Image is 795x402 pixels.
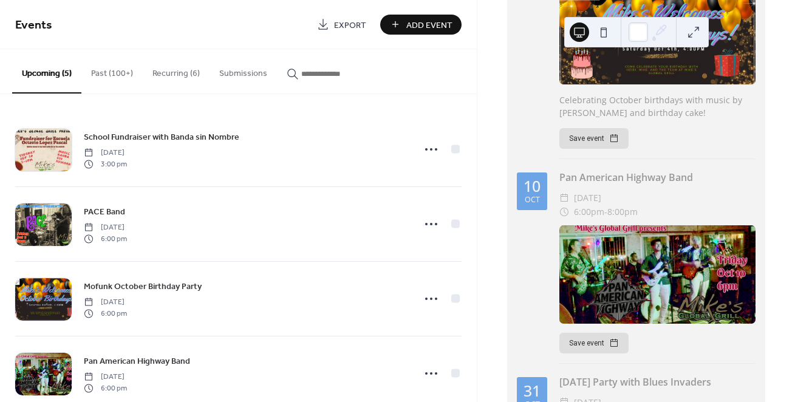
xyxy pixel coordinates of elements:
button: Save event [559,128,629,149]
a: Mofunk October Birthday Party [84,279,202,293]
div: Celebrating October birthdays with music by [PERSON_NAME] and birthday cake! [559,94,756,119]
span: Events [15,13,52,37]
span: [DATE] [84,297,127,308]
span: 6:00 pm [84,308,127,319]
span: 6:00 pm [84,233,127,244]
span: [DATE] [84,372,127,383]
button: Upcoming (5) [12,49,81,94]
div: 10 [524,179,541,194]
span: 6:00pm [574,205,604,219]
span: Export [334,19,366,32]
div: ​ [559,205,569,219]
a: PACE Band [84,205,125,219]
button: Save event [559,333,629,353]
button: Submissions [210,49,277,92]
a: School Fundraiser with Banda sin Nombre [84,130,239,144]
span: Add Event [406,19,452,32]
button: Recurring (6) [143,49,210,92]
div: Pan American Highway Band [559,170,756,185]
a: Pan American Highway Band [84,354,190,368]
span: 8:00pm [607,205,638,219]
div: ​ [559,191,569,205]
span: 3:00 pm [84,158,127,169]
div: Oct [525,196,540,204]
div: 31 [524,383,541,398]
span: PACE Band [84,206,125,219]
span: [DATE] [84,148,127,158]
a: Export [308,15,375,35]
button: Add Event [380,15,462,35]
div: [DATE] Party with Blues Invaders [559,375,756,389]
span: - [604,205,607,219]
span: Pan American Highway Band [84,355,190,368]
button: Past (100+) [81,49,143,92]
span: Mofunk October Birthday Party [84,281,202,293]
span: [DATE] [574,191,601,205]
span: School Fundraiser with Banda sin Nombre [84,131,239,144]
span: 6:00 pm [84,383,127,393]
span: [DATE] [84,222,127,233]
